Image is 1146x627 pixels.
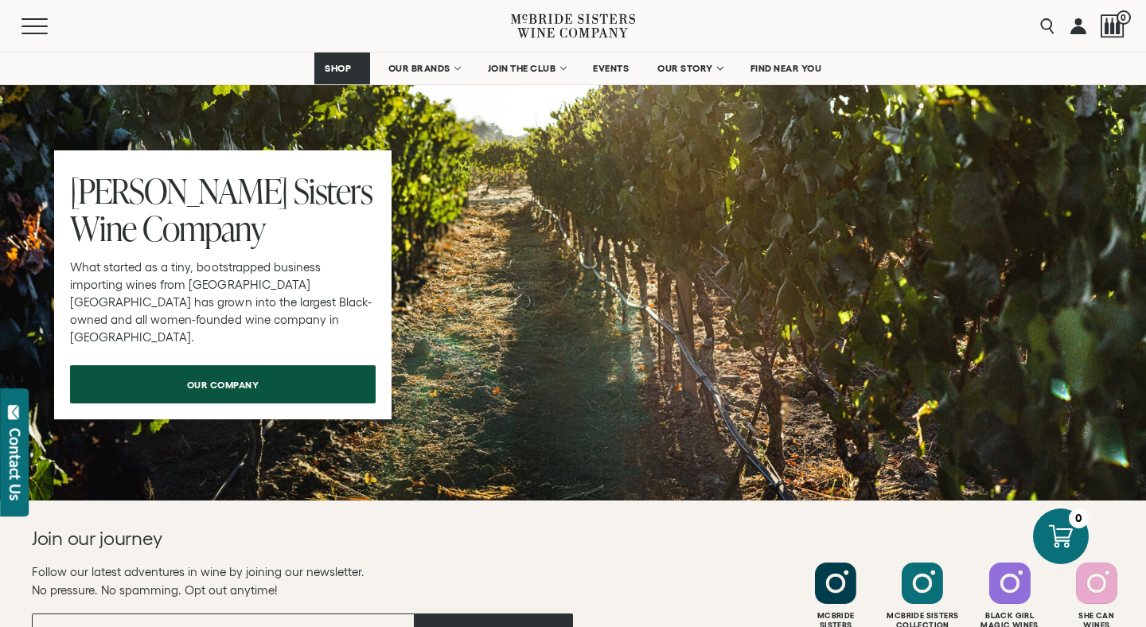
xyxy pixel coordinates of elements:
[70,259,376,346] p: What started as a tiny, bootstrapped business importing wines from [GEOGRAPHIC_DATA] [GEOGRAPHIC_...
[142,204,265,251] span: Company
[32,526,519,551] h2: Join our journey
[1117,10,1131,25] span: 0
[657,63,713,74] span: OUR STORY
[159,369,287,400] span: our company
[325,63,352,74] span: SHOP
[294,167,372,214] span: Sisters
[647,53,732,84] a: OUR STORY
[70,167,287,214] span: [PERSON_NAME]
[1069,508,1089,528] div: 0
[593,63,629,74] span: EVENTS
[583,53,639,84] a: EVENTS
[488,63,556,74] span: JOIN THE CLUB
[314,53,370,84] a: SHOP
[21,18,79,34] button: Mobile Menu Trigger
[32,563,573,599] p: Follow our latest adventures in wine by joining our newsletter. No pressure. No spamming. Opt out...
[477,53,575,84] a: JOIN THE CLUB
[70,204,136,251] span: Wine
[740,53,832,84] a: FIND NEAR YOU
[378,53,470,84] a: OUR BRANDS
[388,63,450,74] span: OUR BRANDS
[70,365,376,403] a: our company
[750,63,822,74] span: FIND NEAR YOU
[7,428,23,500] div: Contact Us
